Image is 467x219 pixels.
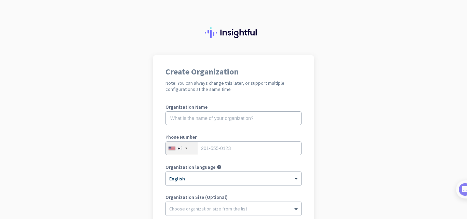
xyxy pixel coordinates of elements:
label: Phone Number [165,135,302,139]
label: Organization Size (Optional) [165,195,302,200]
i: help [217,165,222,169]
input: 201-555-0123 [165,141,302,155]
div: +1 [177,145,183,152]
label: Organization Name [165,105,302,109]
img: Insightful [205,27,262,38]
label: Organization language [165,165,215,169]
h1: Create Organization [165,68,302,76]
input: What is the name of your organization? [165,111,302,125]
h2: Note: You can always change this later, or support multiple configurations at the same time [165,80,302,92]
